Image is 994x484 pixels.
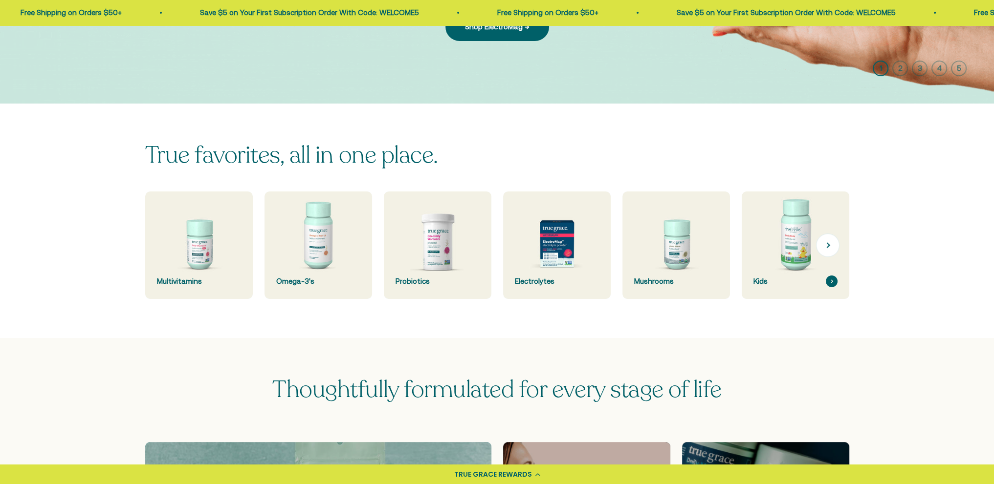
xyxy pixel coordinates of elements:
a: Omega-3's [265,191,372,299]
p: Save $5 on Your First Subscription Order With Code: WELCOME5 [676,7,895,19]
div: Electrolytes [515,275,599,287]
button: 3 [912,61,928,76]
div: Mushrooms [634,275,718,287]
a: Kids [742,191,849,299]
div: TRUE GRACE REWARDS [454,469,532,480]
div: Kids [753,275,838,287]
button: 4 [931,61,947,76]
a: Electrolytes [503,191,611,299]
div: Multivitamins [157,275,241,287]
a: Multivitamins [145,191,253,299]
a: Free Shipping on Orders $50+ [20,8,121,17]
a: Probiotics [384,191,491,299]
p: Save $5 on Your First Subscription Order With Code: WELCOME5 [199,7,418,19]
a: Mushrooms [622,191,730,299]
button: 1 [873,61,888,76]
button: 5 [951,61,967,76]
a: Shop ElectroMag → [445,13,549,41]
div: Omega-3's [276,275,360,287]
span: Thoughtfully formulated for every stage of life [272,374,721,405]
div: Probiotics [396,275,480,287]
button: 2 [892,61,908,76]
split-lines: True favorites, all in one place. [145,139,438,171]
a: Free Shipping on Orders $50+ [496,8,597,17]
